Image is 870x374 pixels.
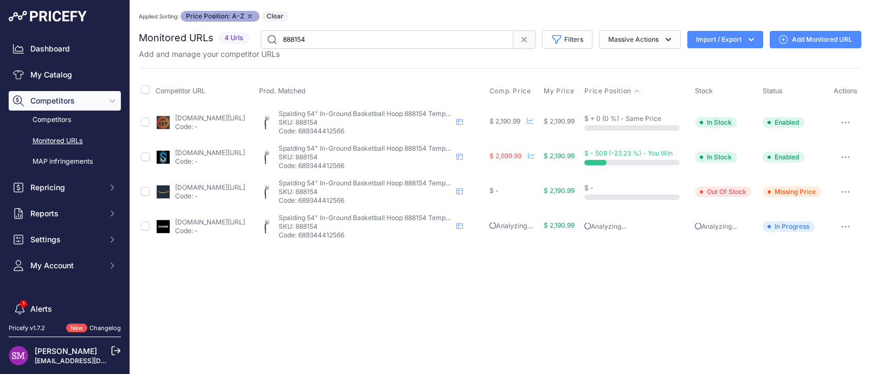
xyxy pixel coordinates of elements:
button: Reports [9,204,121,223]
div: $ - [489,186,540,195]
span: My Account [30,260,101,271]
a: [PERSON_NAME] [35,346,97,356]
button: Filters [542,30,592,49]
span: In Stock [695,117,737,128]
a: [EMAIL_ADDRESS][DOMAIN_NAME] [35,357,148,365]
small: Applied Sorting: [139,13,179,20]
p: Code: - [175,157,245,166]
span: Comp. Price [489,87,531,95]
span: Missing Price [763,186,821,197]
p: Add and manage your competitor URLs [139,49,280,60]
h2: Monitored URLs [139,30,214,46]
span: Spalding 54" In-Ground Basketball Hoop 888154 Tempered Glass Backboard - Black, Red, Silver - 54 ... [279,214,668,222]
p: Code: - [175,227,245,235]
p: Analyzing... [584,222,691,231]
p: Code: 689344412566 [279,231,452,240]
span: Status [763,87,783,95]
span: $ - 509 (-23.23 %) - You Win [584,149,673,157]
a: Changelog [89,324,121,332]
button: Comp. Price [489,87,533,95]
span: $ 2,190.99 [489,117,520,125]
a: [DOMAIN_NAME][URL] [175,149,245,157]
span: $ 2,190.99 [544,152,575,160]
button: My Price [544,87,576,95]
span: Price Position [584,87,631,95]
span: 4 Urls [218,32,250,44]
button: Price Position [584,87,640,95]
div: $ - [584,184,691,192]
span: Price Position: A-Z [181,11,260,22]
a: [DOMAIN_NAME][URL] [175,183,245,191]
a: MAP infringements [9,152,121,171]
button: Massive Actions [599,30,681,49]
p: SKU: 888154 [279,118,452,127]
button: Clear [261,11,289,22]
span: My Price [544,87,574,95]
span: $ 2,190.99 [544,221,575,229]
span: In Progress [763,221,815,232]
button: Repricing [9,178,121,197]
span: Spalding 54" In-Ground Basketball Hoop 888154 Tempered Glass Backboard - Black, Red, Silver - 54 ... [279,109,668,118]
span: Stock [695,87,713,95]
input: Search [261,30,513,49]
a: [DOMAIN_NAME][URL] [175,218,245,226]
div: Pricefy v1.7.2 [9,324,45,333]
p: Code: 689344412566 [279,196,452,205]
p: SKU: 888154 [279,188,452,196]
span: $ + 0 (0 %) - Same Price [584,114,661,122]
p: SKU: 888154 [279,153,452,162]
p: SKU: 888154 [279,222,452,231]
span: In Stock [695,152,737,163]
button: Import / Export [687,31,763,48]
span: Competitor URL [156,87,205,95]
span: Enabled [763,117,804,128]
a: Add Monitored URL [770,31,861,48]
a: [DOMAIN_NAME][URL] [175,114,245,122]
a: Competitors [9,111,121,130]
span: Analyzing... [489,222,534,230]
span: Repricing [30,182,101,193]
a: My Catalog [9,65,121,85]
span: Settings [30,234,101,245]
p: Code: - [175,192,245,201]
span: $ 2,190.99 [544,117,575,125]
span: Enabled [763,152,804,163]
a: Alerts [9,299,121,319]
span: Actions [834,87,858,95]
p: Code: 689344412566 [279,162,452,170]
button: Competitors [9,91,121,111]
p: Code: - [175,122,245,131]
p: Analyzing... [695,222,758,231]
span: Reports [30,208,101,219]
span: Spalding 54" In-Ground Basketball Hoop 888154 Tempered Glass Backboard - Black, Red, Silver - 54 ... [279,144,668,152]
a: Monitored URLs [9,132,121,151]
button: Settings [9,230,121,249]
span: $ 2,699.99 [489,152,521,160]
p: Code: 689344412566 [279,127,452,136]
span: Competitors [30,95,101,106]
a: Dashboard [9,39,121,59]
span: New [66,324,87,333]
img: Pricefy Logo [9,11,87,22]
span: Prod. Matched [259,87,306,95]
button: My Account [9,256,121,275]
nav: Sidebar [9,39,121,360]
span: $ 2,190.99 [544,186,575,195]
span: Spalding 54" In-Ground Basketball Hoop 888154 Tempered Glass Backboard - Black, Red, Silver - 54 ... [279,179,668,187]
span: Out Of Stock [695,186,752,197]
